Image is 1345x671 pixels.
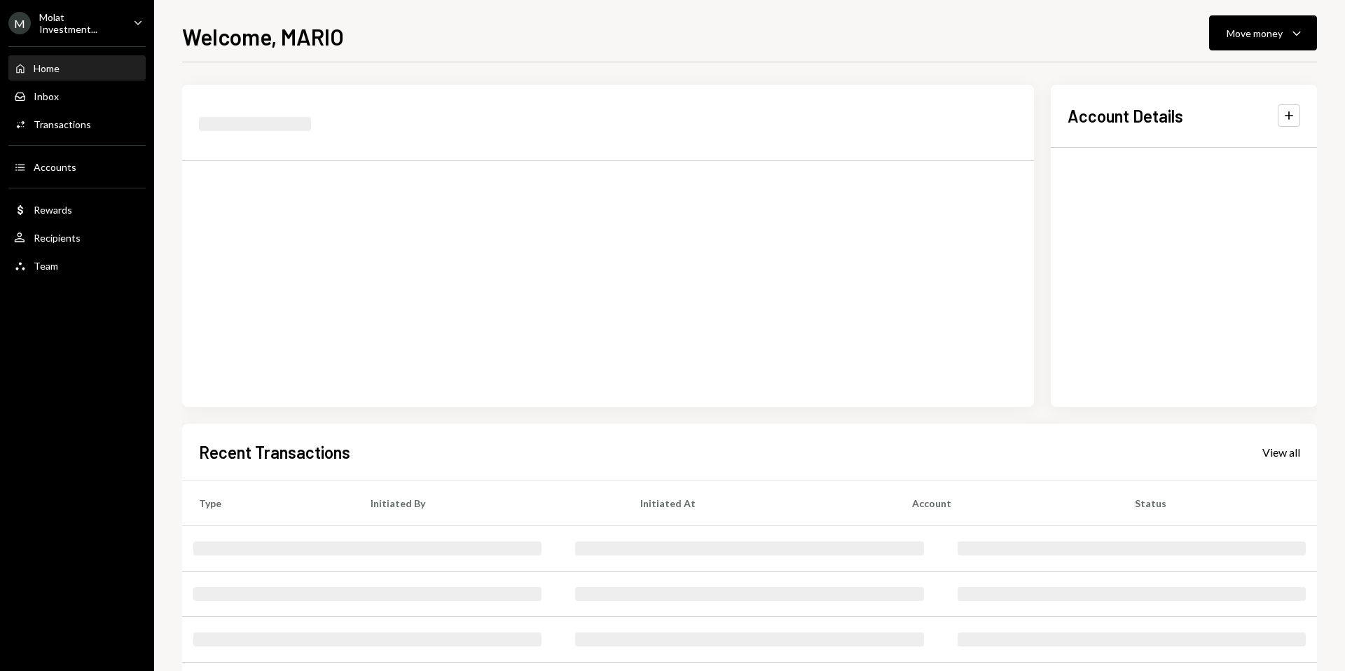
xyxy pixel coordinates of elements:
th: Status [1118,480,1317,525]
button: Move money [1209,15,1317,50]
th: Account [895,480,1118,525]
div: Team [34,260,58,272]
a: Inbox [8,83,146,109]
th: Type [182,480,354,525]
div: M [8,12,31,34]
th: Initiated At [623,480,895,525]
a: View all [1262,444,1300,459]
a: Home [8,55,146,81]
div: Accounts [34,161,76,173]
a: Recipients [8,225,146,250]
div: Molat Investment... [39,11,122,35]
div: Transactions [34,118,91,130]
h1: Welcome, MARIO [182,22,344,50]
th: Initiated By [354,480,623,525]
a: Rewards [8,197,146,222]
div: Home [34,62,60,74]
div: Rewards [34,204,72,216]
div: Move money [1227,26,1283,41]
div: Inbox [34,90,59,102]
div: View all [1262,445,1300,459]
a: Transactions [8,111,146,137]
div: Recipients [34,232,81,244]
a: Team [8,253,146,278]
h2: Account Details [1068,104,1183,127]
h2: Recent Transactions [199,441,350,464]
a: Accounts [8,154,146,179]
